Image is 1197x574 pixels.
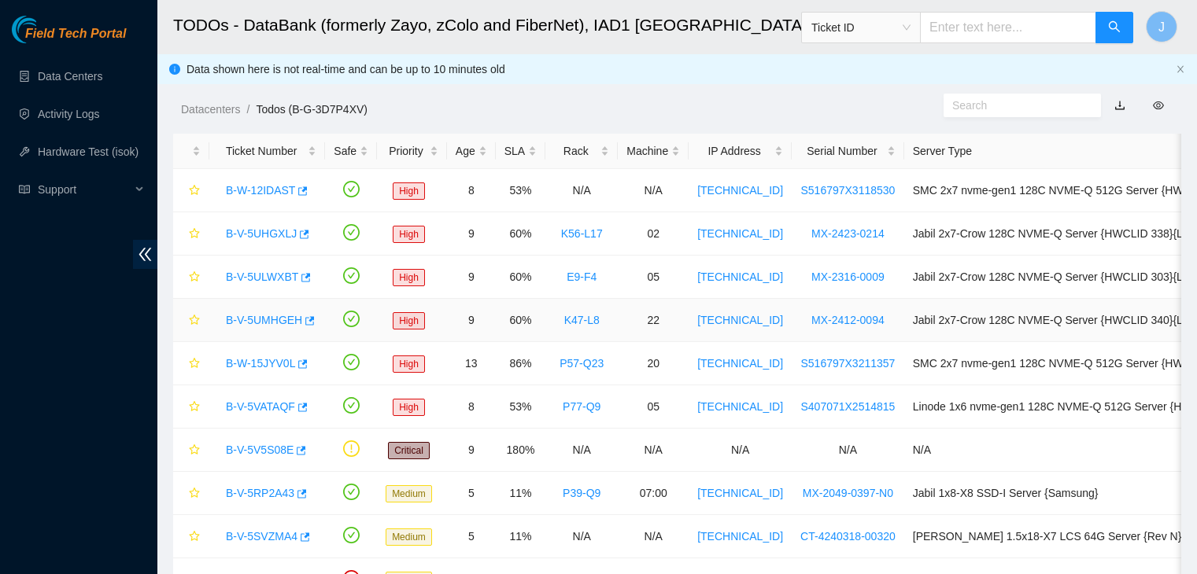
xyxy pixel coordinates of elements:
[697,184,783,197] a: [TECHNICAL_ID]
[697,530,783,543] a: [TECHNICAL_ID]
[1153,100,1164,111] span: eye
[618,515,689,558] td: N/A
[393,355,425,373] span: High
[133,240,157,269] span: double-left
[182,524,201,549] button: star
[697,357,783,370] a: [TECHNICAL_ID]
[1114,99,1125,112] a: download
[447,429,496,472] td: 9
[447,256,496,299] td: 9
[189,315,200,327] span: star
[226,184,295,197] a: B-W-12IDAST
[12,28,126,49] a: Akamai TechnologiesField Tech Portal
[182,480,201,506] button: star
[182,437,201,462] button: star
[545,429,618,472] td: N/A
[697,400,783,413] a: [TECHNICAL_ID]
[256,103,368,116] a: Todos (B-G-3D7P4XV)
[811,270,885,283] a: MX-2316-0009
[496,212,545,256] td: 60%
[226,314,302,326] a: B-V-5UMHGEH
[182,351,201,376] button: star
[393,399,425,416] span: High
[1108,20,1121,35] span: search
[800,400,895,413] a: S407071X2514815
[952,97,1080,114] input: Search
[19,184,30,195] span: read
[811,16,911,39] span: Ticket ID
[697,270,783,283] a: [TECHNICAL_ID]
[343,484,360,500] span: check-circle
[226,443,294,456] a: B-V-5V5S08E
[246,103,249,116] span: /
[496,385,545,429] td: 53%
[38,70,102,83] a: Data Centers
[182,221,201,246] button: star
[343,527,360,543] span: check-circle
[189,531,200,543] span: star
[1103,93,1137,118] button: download
[447,299,496,342] td: 9
[189,358,200,370] span: star
[226,530,297,543] a: B-V-5SVZMA4
[343,224,360,241] span: check-circle
[618,342,689,385] td: 20
[25,27,126,42] span: Field Tech Portal
[393,226,425,243] span: High
[697,314,783,326] a: [TECHNICAL_ID]
[811,314,885,326] a: MX-2412-0094
[811,227,885,240] a: MX-2423-0214
[545,169,618,212] td: N/A
[618,429,689,472] td: N/A
[496,256,545,299] td: 60%
[447,169,496,212] td: 8
[343,311,360,327] span: check-circle
[800,184,895,197] a: S516797X3118530
[226,357,295,370] a: B-W-15JYV0L
[803,487,893,499] a: MX-2049-0397-N0
[182,264,201,289] button: star
[689,429,792,472] td: N/A
[226,400,295,413] a: B-V-5VATAQF
[1146,11,1177,42] button: J
[226,227,297,240] a: B-V-5UHGXLJ
[792,429,904,472] td: N/A
[393,312,425,329] span: High
[182,394,201,419] button: star
[343,397,360,414] span: check-circle
[388,442,430,459] span: Critical
[226,270,298,283] a: B-V-5ULWXBT
[447,515,496,558] td: 5
[189,401,200,414] span: star
[189,271,200,284] span: star
[563,487,600,499] a: P39-Q9
[697,227,783,240] a: [TECHNICAL_ID]
[618,256,689,299] td: 05
[618,212,689,256] td: 02
[386,485,432,502] span: Medium
[496,472,545,515] td: 11%
[182,178,201,203] button: star
[1158,17,1165,37] span: J
[38,145,139,158] a: Hardware Test (isok)
[618,169,689,212] td: N/A
[496,429,545,472] td: 180%
[343,267,360,284] span: check-circle
[38,174,131,205] span: Support
[545,515,618,558] td: N/A
[618,472,689,515] td: 07:00
[182,307,201,333] button: star
[447,385,496,429] td: 8
[496,299,545,342] td: 60%
[496,342,545,385] td: 86%
[386,528,432,546] span: Medium
[447,212,496,256] td: 9
[189,185,200,197] span: star
[564,314,600,326] a: K47-L8
[1095,12,1133,43] button: search
[618,385,689,429] td: 05
[560,357,604,370] a: P57-Q23
[567,270,597,283] a: E9-F4
[393,182,425,200] span: High
[343,354,360,370] span: check-circle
